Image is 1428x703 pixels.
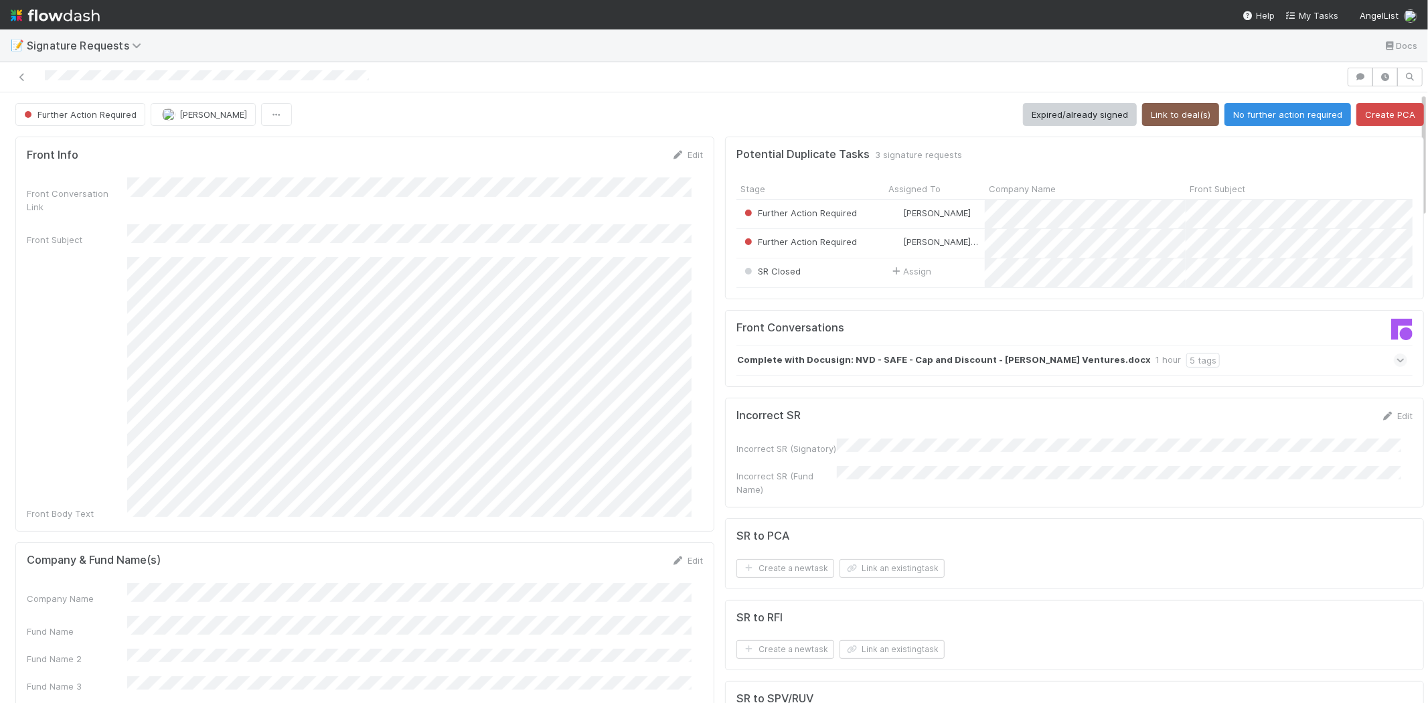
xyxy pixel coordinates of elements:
[1285,9,1338,22] a: My Tasks
[736,148,870,161] h5: Potential Duplicate Tasks
[1381,410,1413,421] a: Edit
[736,321,1064,335] h5: Front Conversations
[27,680,127,693] div: Fund Name 3
[27,592,127,605] div: Company Name
[21,109,137,120] span: Further Action Required
[737,353,1150,368] strong: Complete with Docusign: NVD - SAFE - Cap and Discount - [PERSON_NAME] Ventures.docx
[736,530,789,543] h5: SR to PCA
[736,469,837,496] div: Incorrect SR (Fund Name)
[903,236,990,247] span: [PERSON_NAME] Wall
[736,559,834,578] button: Create a newtask
[740,182,765,196] span: Stage
[162,108,175,121] img: avatar_1a1d5361-16dd-4910-a949-020dcd9f55a3.png
[1285,10,1338,21] span: My Tasks
[1190,182,1245,196] span: Front Subject
[1224,103,1351,126] button: No further action required
[671,555,703,566] a: Edit
[875,148,962,161] span: 3 signature requests
[742,266,801,277] span: SR Closed
[27,149,78,162] h5: Front Info
[1142,103,1219,126] button: Link to deal(s)
[888,182,941,196] span: Assigned To
[989,182,1056,196] span: Company Name
[27,39,148,52] span: Signature Requests
[27,507,127,520] div: Front Body Text
[671,149,703,160] a: Edit
[736,442,837,455] div: Incorrect SR (Signatory)
[1186,353,1220,368] div: 5 tags
[742,208,857,218] span: Further Action Required
[736,409,801,422] h5: Incorrect SR
[1391,319,1413,340] img: front-logo-b4b721b83371efbadf0a.svg
[179,109,247,120] span: [PERSON_NAME]
[11,4,100,27] img: logo-inverted-e16ddd16eac7371096b0.svg
[890,208,901,218] img: avatar_1a1d5361-16dd-4910-a949-020dcd9f55a3.png
[1243,9,1275,22] div: Help
[1383,37,1417,54] a: Docs
[840,559,945,578] button: Link an existingtask
[15,103,145,126] button: Further Action Required
[151,103,256,126] button: [PERSON_NAME]
[890,206,971,220] div: [PERSON_NAME]
[890,264,931,278] span: Assign
[742,235,857,248] div: Further Action Required
[27,625,127,638] div: Fund Name
[27,652,127,666] div: Fund Name 2
[742,206,857,220] div: Further Action Required
[736,611,783,625] h5: SR to RFI
[1360,10,1399,21] span: AngelList
[1023,103,1137,126] button: Expired/already signed
[890,235,978,248] div: [PERSON_NAME] Wall
[11,40,24,51] span: 📝
[27,233,127,246] div: Front Subject
[1156,353,1181,368] div: 1 hour
[27,554,161,567] h5: Company & Fund Name(s)
[840,640,945,659] button: Link an existingtask
[742,236,857,247] span: Further Action Required
[903,208,971,218] span: [PERSON_NAME]
[1404,9,1417,23] img: avatar_1a1d5361-16dd-4910-a949-020dcd9f55a3.png
[890,236,901,247] img: avatar_041b9f3e-9684-4023-b9b7-2f10de55285d.png
[742,264,801,278] div: SR Closed
[1356,103,1424,126] button: Create PCA
[27,187,127,214] div: Front Conversation Link
[736,640,834,659] button: Create a newtask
